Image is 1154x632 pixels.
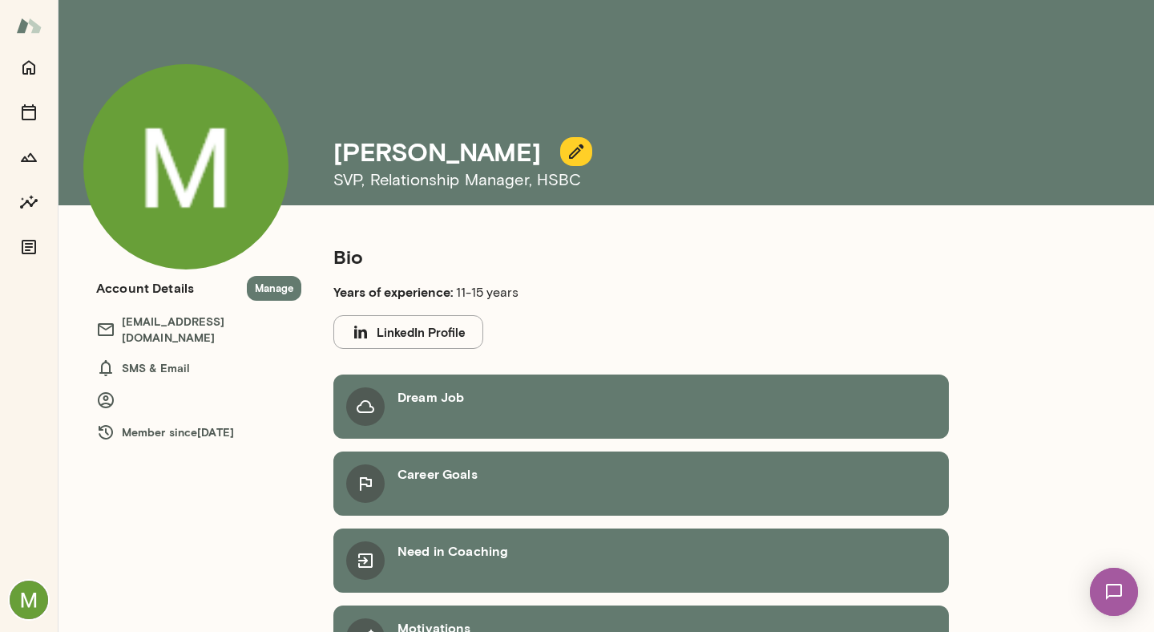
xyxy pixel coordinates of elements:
[247,276,301,301] button: Manage
[13,51,45,83] button: Home
[333,315,483,349] button: LinkedIn Profile
[397,387,464,407] h6: Dream Job
[10,581,48,619] img: Melissa Montan
[397,541,508,561] h6: Need in Coaching
[96,359,301,378] h6: SMS & Email
[13,231,45,263] button: Documents
[83,64,288,269] img: Melissa Montan
[333,284,453,299] b: Years of experience:
[96,314,301,346] h6: [EMAIL_ADDRESS][DOMAIN_NAME]
[333,167,1026,192] h6: SVP, Relationship Manager , HSBC
[13,96,45,128] button: Sessions
[333,282,872,302] p: 11-15 years
[16,10,42,41] img: Mento
[13,141,45,173] button: Growth Plan
[333,136,541,167] h4: [PERSON_NAME]
[13,186,45,218] button: Insights
[333,244,872,269] h5: Bio
[397,464,478,484] h6: Career Goals
[96,423,301,442] h6: Member since [DATE]
[96,278,194,298] h6: Account Details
